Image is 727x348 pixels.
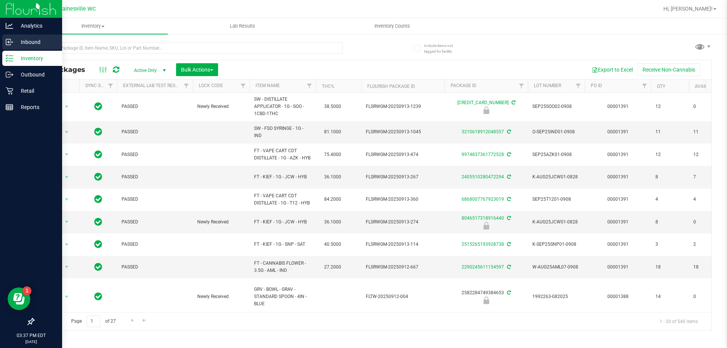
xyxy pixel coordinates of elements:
a: Lock Code [199,83,223,88]
div: 2582284749384653 [443,289,529,304]
a: 6868007767923019 [462,197,504,202]
a: Filter [237,80,250,92]
span: FLSRWGM-20250913-274 [366,218,440,226]
span: W-AUG25AML07-0908 [532,264,580,271]
span: PASSED [122,241,188,248]
span: select [62,194,72,205]
span: Hi, [PERSON_NAME]! [663,6,713,12]
span: SW - DISTILLATE APPLICATOR - 1G - SOO - 1CBD-1THC [254,96,311,118]
span: In Sync [94,239,102,250]
a: 8046517318916440 [462,215,504,221]
span: Newly Received [197,293,245,300]
span: 8 [655,218,684,226]
a: Inventory Counts [317,18,467,34]
span: FT - VAPE CART CDT DISTILLATE - 1G - AZK - HYB [254,147,311,162]
span: FLSRWGM-20250913-360 [366,196,440,203]
iframe: Resource center [8,287,30,310]
span: GRV - BOWL - GRAV - STANDARD SPOON - 4IN - BLUE [254,286,311,308]
span: 18 [693,264,722,271]
a: Filter [180,80,193,92]
inline-svg: Outbound [6,71,13,78]
a: 2405510280472294 [462,174,504,179]
span: FLSRWGM-20250913-474 [366,151,440,158]
a: Flourish Package ID [367,84,415,89]
span: K-AUG25JCW01-0828 [532,218,580,226]
inline-svg: Inventory [6,55,13,62]
inline-svg: Inbound [6,38,13,46]
div: Newly Received [443,106,529,114]
a: Sync Status [85,83,114,88]
span: Newly Received [197,103,245,110]
button: Receive Non-Cannabis [638,63,700,76]
a: Lot Number [534,83,561,88]
a: Qty [657,84,665,89]
a: Package ID [451,83,476,88]
span: PASSED [122,173,188,181]
a: 00001391 [607,174,629,179]
button: Bulk Actions [176,63,218,76]
span: PASSED [122,264,188,271]
span: In Sync [94,172,102,182]
span: All Packages [39,66,93,74]
span: Bulk Actions [181,67,213,73]
span: select [62,149,72,160]
span: Sync from Compliance System [506,242,511,247]
span: 14 [655,293,684,300]
a: Filter [303,80,316,92]
p: [DATE] [3,339,59,345]
span: 36.1000 [320,217,345,228]
span: FT - KIEF - 1G - JCW - HYB [254,218,311,226]
span: FLSRWGM-20250913-1045 [366,128,440,136]
span: Sync from Compliance System [506,215,511,221]
button: Export to Excel [587,63,638,76]
p: Reports [13,103,59,112]
span: select [62,101,72,112]
a: Item Name [256,83,280,88]
span: 4 [693,196,722,203]
span: 27.2000 [320,262,345,273]
span: In Sync [94,262,102,272]
span: PASSED [122,218,188,226]
span: Newly Received [197,218,245,226]
span: select [62,262,72,272]
span: 12 [693,151,722,158]
span: Inventory [18,23,168,30]
span: In Sync [94,149,102,160]
span: O-SEP25IND01-0908 [532,128,580,136]
span: SW - FSO SYRINGE - 1G - IND [254,125,311,139]
a: Inventory [18,18,168,34]
span: 84.2000 [320,194,345,205]
span: 0 [693,293,722,300]
a: 00001391 [607,104,629,109]
span: Page of 27 [65,315,122,327]
span: 3 [655,241,684,248]
span: FT - VAPE CART CDT DISTILLATE - 1G - T12 - HYB [254,192,311,207]
div: Newly Received [443,297,529,304]
span: Sync from Compliance System [506,152,511,157]
span: PASSED [122,128,188,136]
span: 75.4000 [320,149,345,160]
a: Filter [515,80,528,92]
span: 40.5000 [320,239,345,250]
span: SEP25SOO02-0908 [532,103,580,110]
a: PO ID [591,83,602,88]
span: 11 [655,128,684,136]
span: In Sync [94,291,102,302]
span: 11 [693,128,722,136]
span: 81.1000 [320,126,345,137]
a: 9974837361772528 [462,152,504,157]
a: 00001391 [607,197,629,202]
p: Retail [13,86,59,95]
span: Include items not tagged for facility [424,43,462,54]
span: 1 - 20 of 540 items [654,315,704,327]
a: 2290245611154597 [462,264,504,270]
span: In Sync [94,194,102,204]
span: FT - CANNABIS FLOWER - 3.5G - AML - IND [254,260,311,274]
span: PASSED [122,151,188,158]
span: Sync from Compliance System [510,100,515,105]
span: FLSRWGM-20250913-1239 [366,103,440,110]
span: Sync from Compliance System [506,197,511,202]
span: select [62,292,72,302]
a: 00001391 [607,242,629,247]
